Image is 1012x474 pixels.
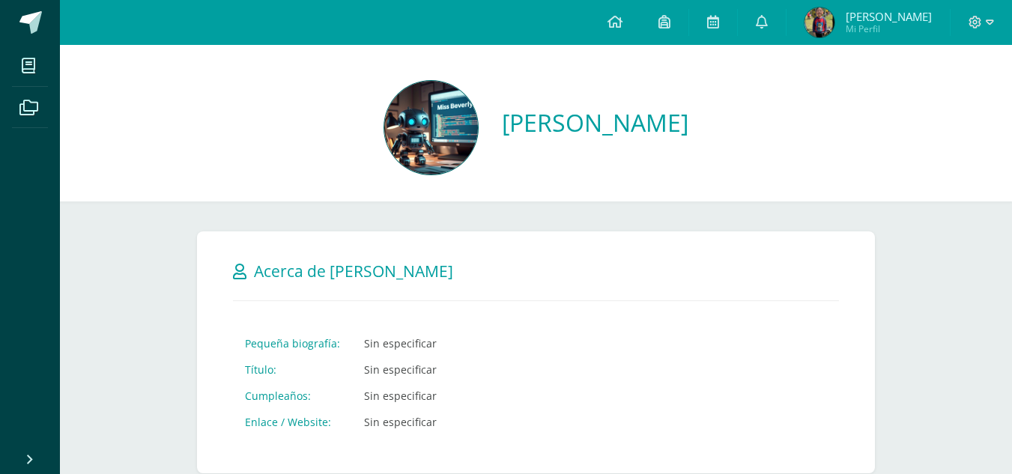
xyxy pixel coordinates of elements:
[352,409,449,435] td: Sin especificar
[846,22,932,35] span: Mi Perfil
[502,106,688,139] a: [PERSON_NAME]
[233,409,352,435] td: Enlace / Website:
[352,383,449,409] td: Sin especificar
[254,261,453,282] span: Acerca de [PERSON_NAME]
[233,383,352,409] td: Cumpleaños:
[384,81,478,174] img: d0f97a7ec9cd5e03afe320c8e722de91.png
[352,330,449,356] td: Sin especificar
[233,356,352,383] td: Título:
[233,330,352,356] td: Pequeña biografía:
[846,9,932,24] span: [PERSON_NAME]
[805,7,834,37] img: 54661874512d3b352df62aa2c84c13fc.png
[352,356,449,383] td: Sin especificar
